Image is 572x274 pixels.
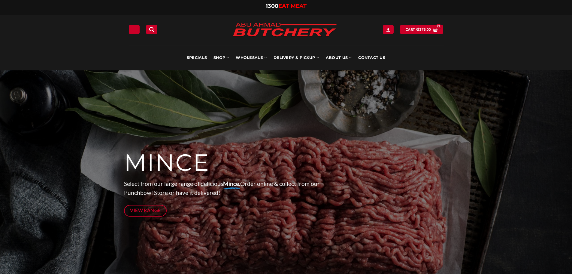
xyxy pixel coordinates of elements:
img: Abu Ahmad Butchery [228,19,342,42]
a: About Us [326,45,352,70]
span: Select from our large range of delicious Order online & collect from our Punchbowl Store or have ... [124,180,320,196]
a: Menu [129,25,140,34]
a: SHOP [213,45,229,70]
span: Cart / [406,27,431,32]
a: Contact Us [358,45,385,70]
a: Wholesale [236,45,267,70]
span: View Range [130,207,161,214]
a: Login [383,25,394,34]
a: View cart [400,25,443,34]
strong: Mince. [223,180,240,187]
span: EAT MEAT [278,3,307,9]
a: Search [146,25,157,34]
span: 1300 [266,3,278,9]
a: View Range [124,205,167,217]
a: 1300EAT MEAT [266,3,307,9]
span: $ [417,27,419,32]
span: MINCE [124,148,210,177]
a: Specials [187,45,207,70]
bdi: 378.00 [417,27,431,31]
a: Delivery & Pickup [274,45,319,70]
